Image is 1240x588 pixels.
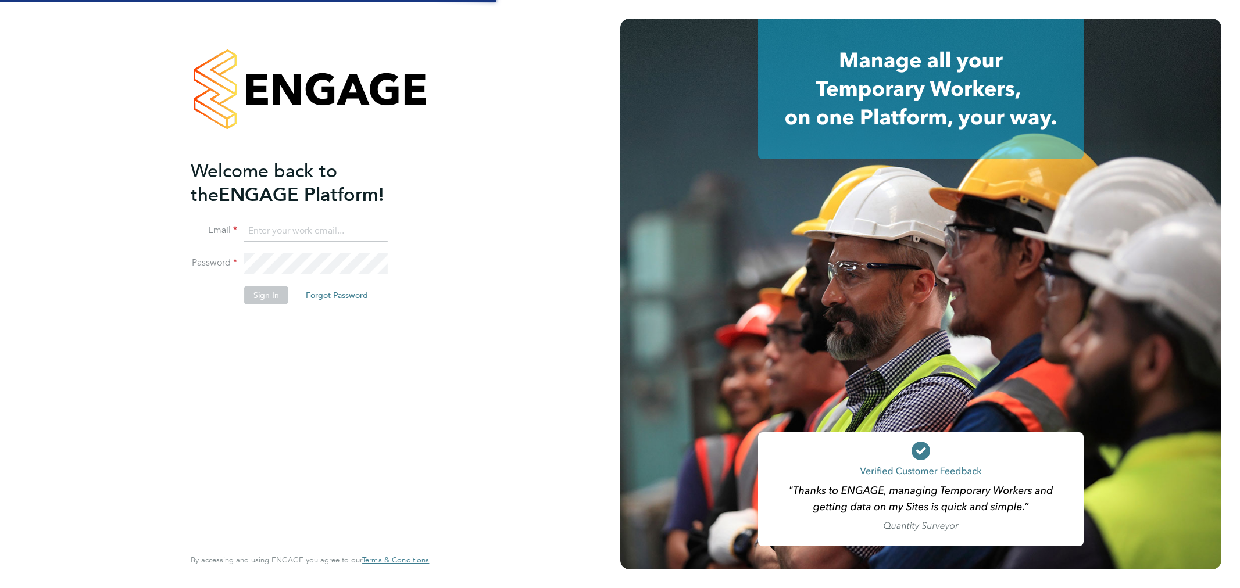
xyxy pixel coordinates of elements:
[191,160,337,206] span: Welcome back to the
[191,159,417,207] h2: ENGAGE Platform!
[362,555,429,565] a: Terms & Conditions
[296,286,377,304] button: Forgot Password
[244,286,288,304] button: Sign In
[244,221,388,242] input: Enter your work email...
[191,257,237,269] label: Password
[362,555,429,565] span: Terms & Conditions
[191,555,429,565] span: By accessing and using ENGAGE you agree to our
[191,224,237,236] label: Email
